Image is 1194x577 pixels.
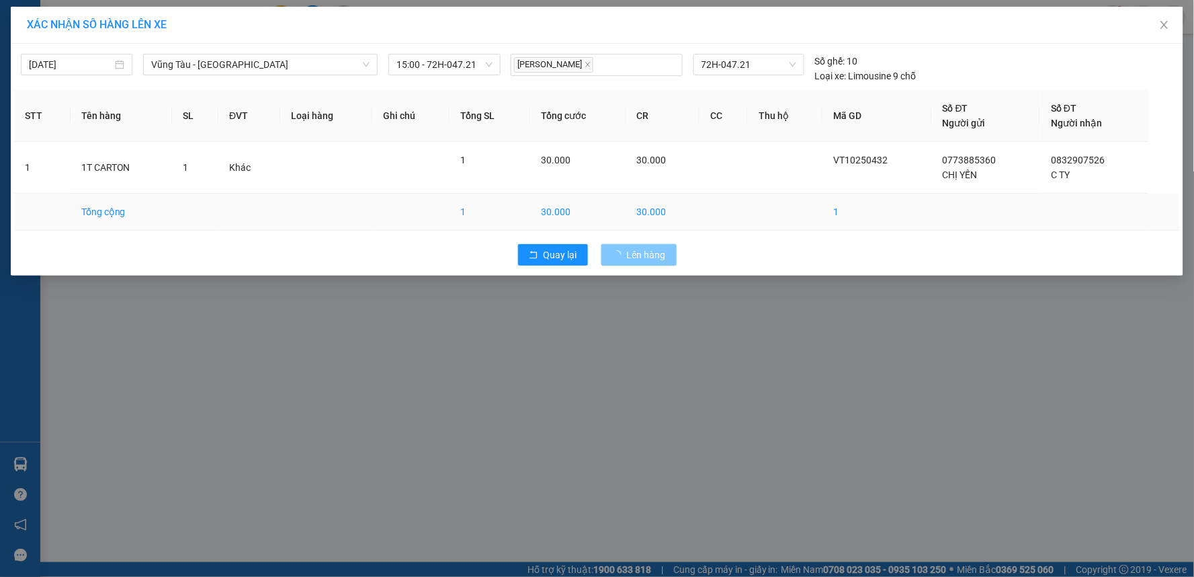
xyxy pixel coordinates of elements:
[11,60,119,79] div: 0773885360
[833,155,888,165] span: VT10250432
[27,18,167,31] span: XÁC NHẬN SỐ HÀNG LÊN XE
[148,95,212,118] span: VPNVT
[612,250,627,260] span: loading
[372,90,450,142] th: Ghi chú
[529,250,538,261] span: rollback
[1051,155,1105,165] span: 0832907526
[183,162,188,173] span: 1
[128,60,237,76] div: C TY
[701,54,796,75] span: 72H-047.21
[128,13,161,27] span: Nhận:
[637,155,667,165] span: 30.000
[530,194,626,231] td: 30.000
[585,61,591,68] span: close
[1051,103,1076,114] span: Số ĐT
[943,155,996,165] span: 0773885360
[822,90,932,142] th: Mã GD
[815,54,845,69] span: Số ghế:
[822,194,932,231] td: 1
[1051,169,1070,180] span: C TY
[626,90,700,142] th: CR
[530,90,626,142] th: Tổng cước
[518,244,588,266] button: rollbackQuay lại
[71,90,172,142] th: Tên hàng
[396,54,492,75] span: 15:00 - 72H-047.21
[450,90,530,142] th: Tổng SL
[71,194,172,231] td: Tổng cộng
[627,247,666,262] span: Lên hàng
[450,194,530,231] td: 1
[815,69,916,83] div: Limousine 9 chỗ
[11,44,119,60] div: CHỊ YẾN
[815,54,858,69] div: 10
[541,155,570,165] span: 30.000
[943,169,978,180] span: CHỊ YẾN
[218,90,280,142] th: ĐVT
[460,155,466,165] span: 1
[362,61,370,69] span: down
[172,90,218,142] th: SL
[128,76,237,95] div: 0832907526
[11,13,32,27] span: Gửi:
[514,57,593,73] span: [PERSON_NAME]
[128,11,237,60] div: VP 184 [PERSON_NAME] - HCM
[151,54,370,75] span: Vũng Tàu - Sân Bay
[748,90,822,142] th: Thu hộ
[699,90,748,142] th: CC
[626,194,700,231] td: 30.000
[544,247,577,262] span: Quay lại
[14,90,71,142] th: STT
[29,57,112,72] input: 12/10/2025
[280,90,372,142] th: Loại hàng
[14,142,71,194] td: 1
[943,103,968,114] span: Số ĐT
[601,244,677,266] button: Lên hàng
[1159,20,1170,30] span: close
[71,142,172,194] td: 1T CARTON
[1051,118,1102,128] span: Người nhận
[218,142,280,194] td: Khác
[815,69,847,83] span: Loại xe:
[11,11,119,44] div: VP 108 [PERSON_NAME]
[1146,7,1183,44] button: Close
[943,118,986,128] span: Người gửi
